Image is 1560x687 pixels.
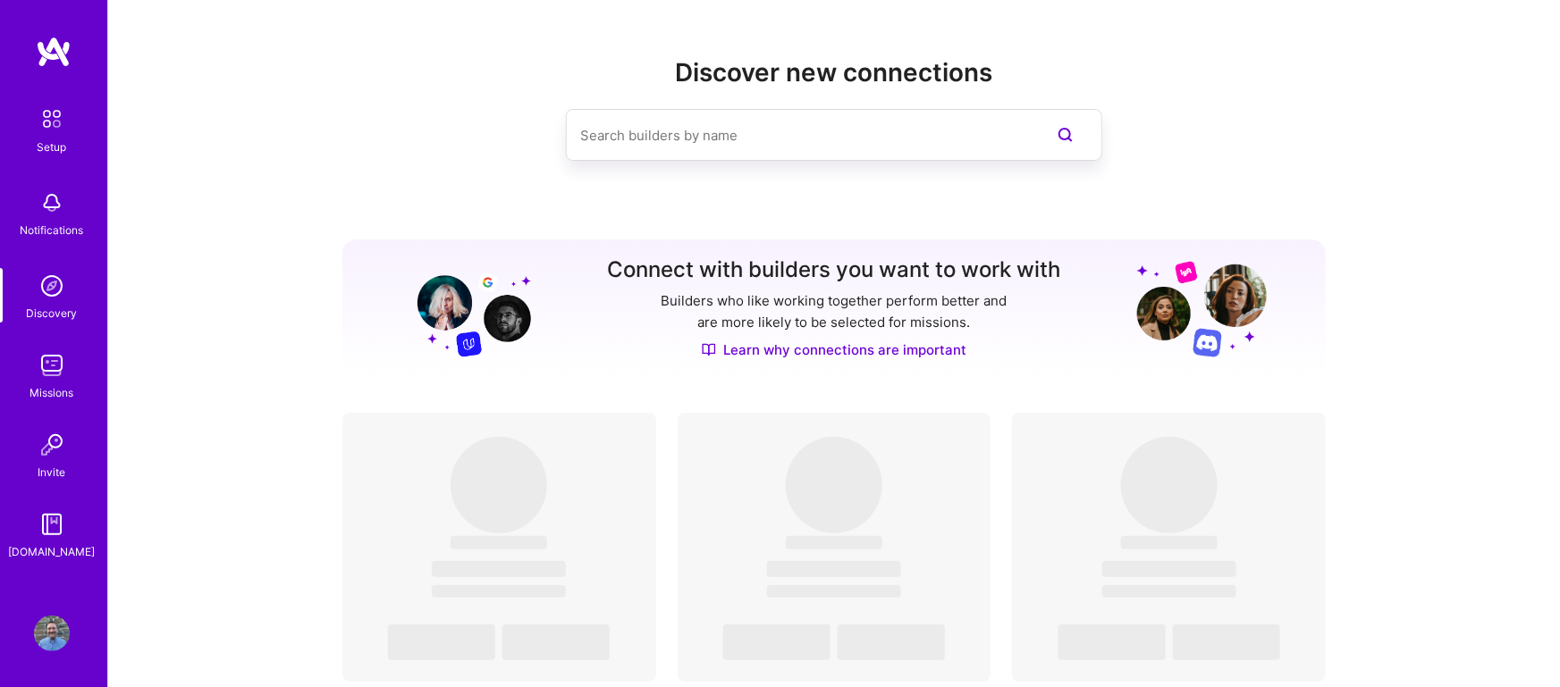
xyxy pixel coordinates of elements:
span: ‌ [388,624,495,660]
img: discovery [34,268,70,304]
i: icon SearchPurple [1055,124,1076,146]
span: ‌ [786,536,882,549]
img: bell [34,185,70,221]
span: ‌ [1058,624,1166,660]
img: teamwork [34,348,70,383]
img: Discover [702,342,716,357]
div: Setup [38,138,67,156]
span: ‌ [451,437,547,533]
span: ‌ [767,585,901,598]
img: User Avatar [34,616,70,651]
div: Discovery [27,304,78,323]
p: Builders who like working together perform better and are more likely to be selected for missions. [658,290,1011,333]
img: Grow your network [401,259,531,357]
a: User Avatar [30,616,74,651]
span: ‌ [767,561,901,577]
span: ‌ [432,561,566,577]
span: ‌ [502,624,610,660]
img: Invite [34,427,70,463]
span: ‌ [1173,624,1280,660]
img: guide book [34,507,70,542]
span: ‌ [1102,561,1236,577]
span: ‌ [1121,437,1218,533]
h3: Connect with builders you want to work with [608,257,1061,283]
input: Search builders by name [580,113,1016,158]
div: Missions [30,383,74,402]
h2: Discover new connections [342,58,1326,88]
img: logo [36,36,72,68]
img: setup [33,100,71,138]
span: ‌ [1102,585,1236,598]
img: Grow your network [1137,260,1267,357]
span: ‌ [786,437,882,533]
span: ‌ [838,624,945,660]
a: Learn why connections are important [702,340,966,359]
span: ‌ [723,624,831,660]
span: ‌ [451,536,547,549]
div: Notifications [21,221,84,239]
span: ‌ [432,585,566,598]
div: [DOMAIN_NAME] [9,542,96,561]
span: ‌ [1121,536,1218,549]
div: Invite [38,463,66,482]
